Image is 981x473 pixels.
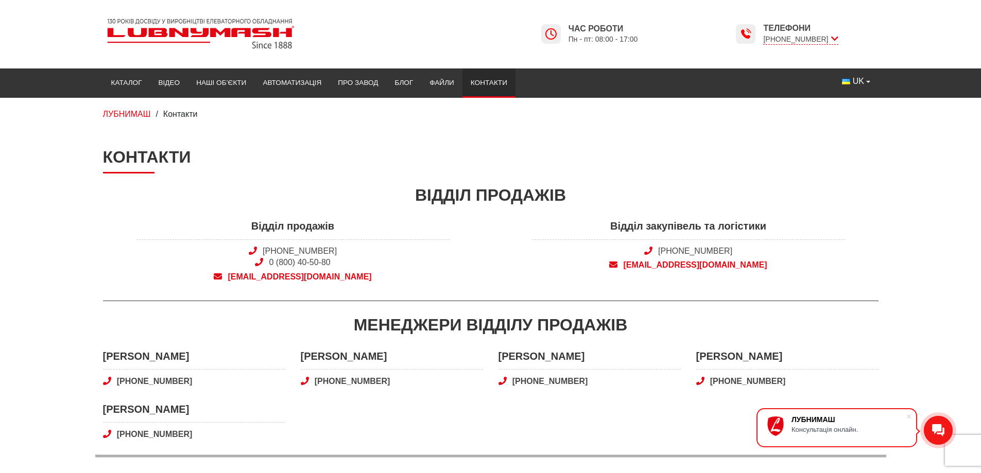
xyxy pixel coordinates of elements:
span: Відділ продажів [136,219,450,239]
a: 0 (800) 40-50-80 [269,258,331,267]
a: Про завод [330,72,386,94]
h1: Контакти [103,147,879,173]
span: [PERSON_NAME] [498,349,681,370]
a: Наші об’єкти [188,72,254,94]
a: Файли [421,72,462,94]
span: / [156,110,158,118]
button: UK [834,72,878,91]
a: [PHONE_NUMBER] [498,376,681,387]
a: [PHONE_NUMBER] [301,376,483,387]
a: [EMAIL_ADDRESS][DOMAIN_NAME] [136,271,450,283]
span: [PERSON_NAME] [696,349,879,370]
img: Lubnymash [103,14,299,53]
img: Українська [842,79,850,84]
div: Менеджери відділу продажів [103,313,879,337]
a: Каталог [103,72,150,94]
span: [PERSON_NAME] [103,402,285,423]
div: Консультація онлайн. [791,426,906,433]
a: [PHONE_NUMBER] [263,247,337,255]
a: [PHONE_NUMBER] [658,247,732,255]
a: Відео [150,72,188,94]
a: Автоматизація [254,72,330,94]
span: Пн - пт: 08:00 - 17:00 [569,34,638,44]
span: Час роботи [569,23,638,34]
span: Контакти [163,110,198,118]
span: Телефони [763,23,838,34]
div: Відділ продажів [103,184,879,207]
img: Lubnymash time icon [739,28,752,40]
span: [PERSON_NAME] [103,349,285,370]
span: UK [853,76,864,87]
a: ЛУБНИМАШ [103,110,151,118]
span: [PHONE_NUMBER] [763,34,838,45]
span: Відділ закупівель та логістики [532,219,845,239]
img: Lubnymash time icon [545,28,557,40]
a: [PHONE_NUMBER] [103,376,285,387]
a: Контакти [462,72,515,94]
a: [PHONE_NUMBER] [103,429,285,440]
a: [PHONE_NUMBER] [696,376,879,387]
span: [PERSON_NAME] [301,349,483,370]
a: [EMAIL_ADDRESS][DOMAIN_NAME] [532,259,845,271]
a: Блог [386,72,421,94]
div: ЛУБНИМАШ [791,415,906,424]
